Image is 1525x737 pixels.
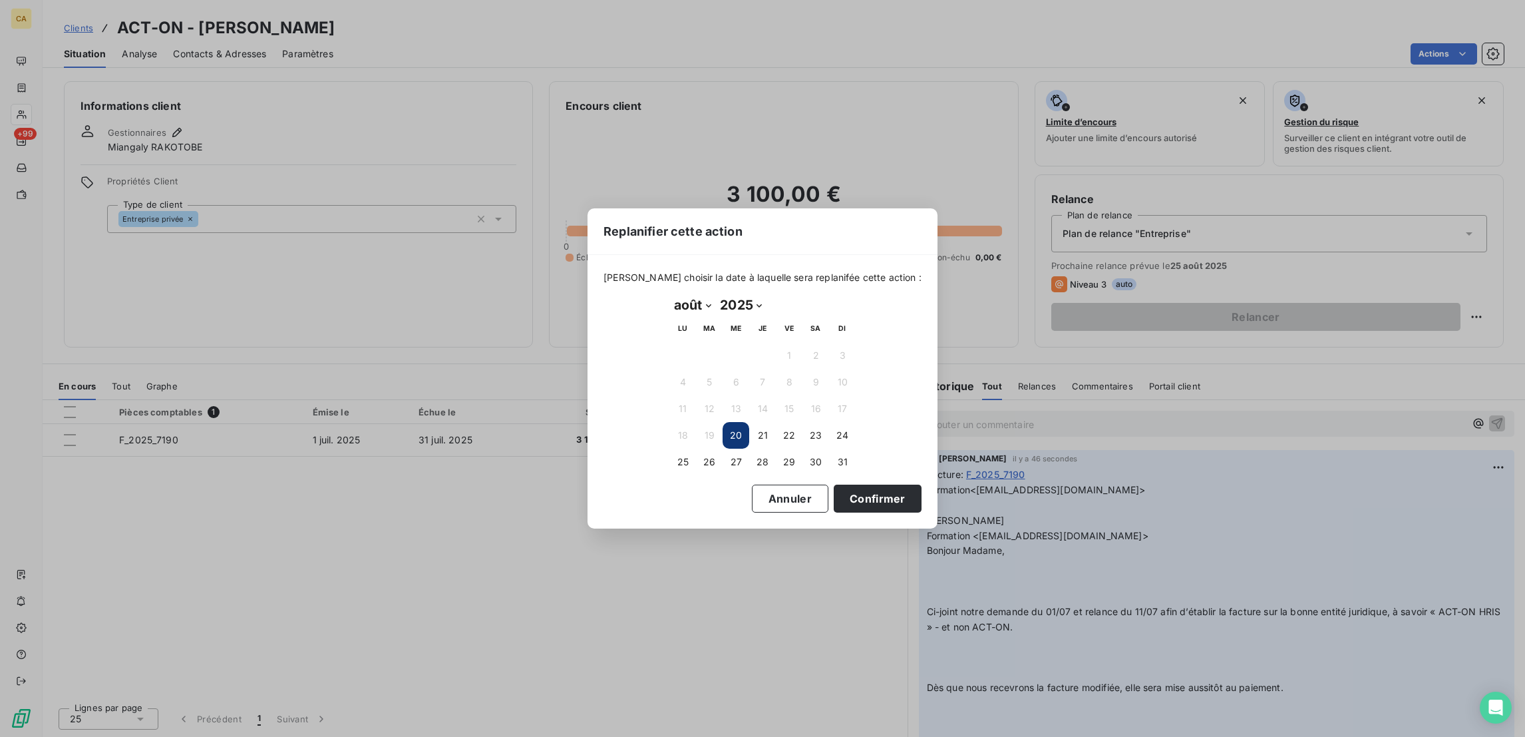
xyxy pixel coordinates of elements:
button: 11 [669,395,696,422]
button: 13 [723,395,749,422]
button: 23 [802,422,829,449]
button: 14 [749,395,776,422]
button: Annuler [752,485,828,513]
button: 8 [776,369,802,395]
button: 25 [669,449,696,475]
button: 29 [776,449,802,475]
button: 27 [723,449,749,475]
th: vendredi [776,316,802,342]
span: Replanifier cette action [603,222,743,240]
button: 30 [802,449,829,475]
button: 31 [829,449,856,475]
div: Open Intercom Messenger [1480,692,1512,724]
button: 7 [749,369,776,395]
th: dimanche [829,316,856,342]
th: mardi [696,316,723,342]
button: 20 [723,422,749,449]
button: 17 [829,395,856,422]
th: lundi [669,316,696,342]
button: 6 [723,369,749,395]
button: 4 [669,369,696,395]
button: 3 [829,342,856,369]
button: 22 [776,422,802,449]
button: 2 [802,342,829,369]
button: 5 [696,369,723,395]
button: 9 [802,369,829,395]
button: 18 [669,422,696,449]
th: mercredi [723,316,749,342]
th: jeudi [749,316,776,342]
button: 10 [829,369,856,395]
button: 26 [696,449,723,475]
th: samedi [802,316,829,342]
span: [PERSON_NAME] choisir la date à laquelle sera replanifée cette action : [603,271,922,284]
button: 15 [776,395,802,422]
button: 21 [749,422,776,449]
button: Confirmer [834,485,922,513]
button: 24 [829,422,856,449]
button: 1 [776,342,802,369]
button: 12 [696,395,723,422]
button: 28 [749,449,776,475]
button: 16 [802,395,829,422]
button: 19 [696,422,723,449]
